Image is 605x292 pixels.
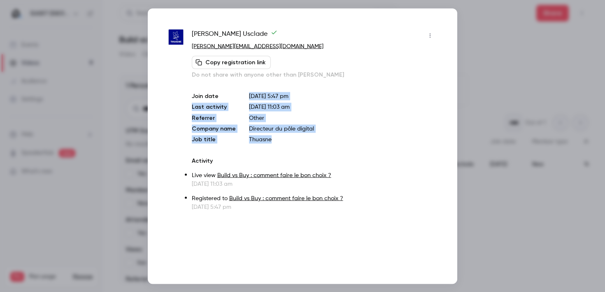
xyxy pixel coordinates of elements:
p: [DATE] 5:47 pm [249,92,437,100]
p: Join date [192,92,236,100]
p: [DATE] 11:03 am [192,180,437,188]
button: Copy registration link [192,56,271,69]
p: Activity [192,157,437,165]
p: Do not share with anyone other than [PERSON_NAME] [192,70,437,79]
p: [DATE] 5:47 pm [192,203,437,211]
img: thuasne.fr [168,30,184,45]
p: Company name [192,124,236,133]
p: Job title [192,135,236,143]
p: Registered to [192,194,437,203]
span: [DATE] 11:03 am [249,104,290,110]
a: Build vs Buy : comment faire le bon choix ? [229,195,343,201]
p: Other [249,114,437,122]
a: Build vs Buy : comment faire le bon choix ? [217,172,331,178]
p: Thuasne [249,135,437,143]
p: Directeur du pôle digital [249,124,437,133]
p: Last activity [192,103,236,111]
span: [PERSON_NAME] Usclade [192,29,277,42]
p: Referrer [192,114,236,122]
p: Live view [192,171,437,180]
a: [PERSON_NAME][EMAIL_ADDRESS][DOMAIN_NAME] [192,43,323,49]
